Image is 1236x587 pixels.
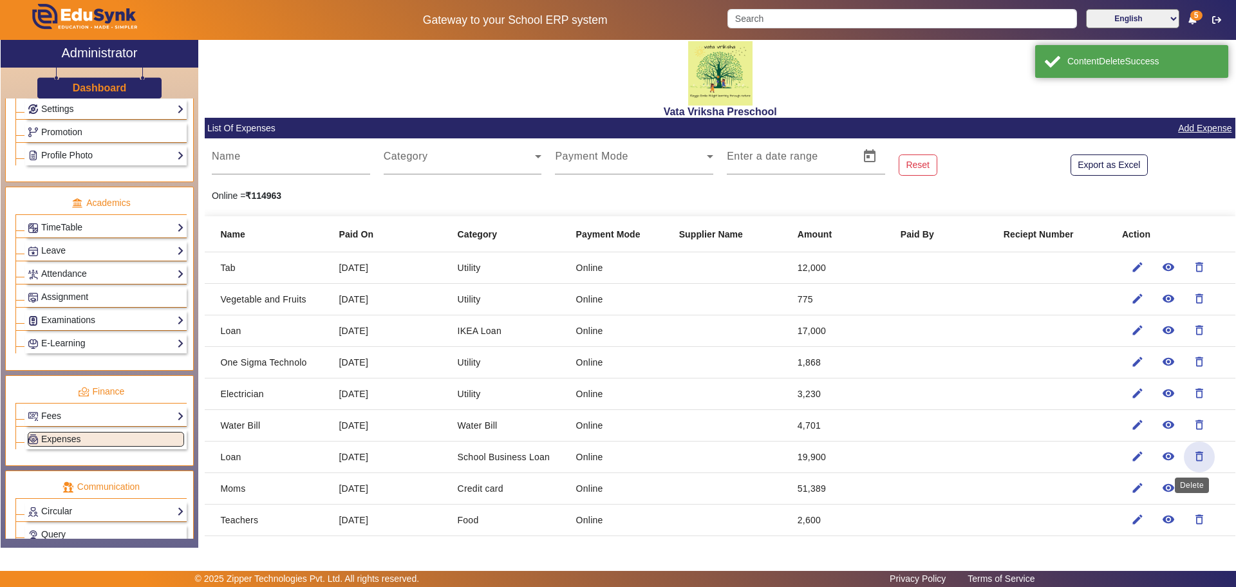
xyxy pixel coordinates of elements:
[205,473,328,505] mat-cell: Moms
[788,154,848,169] input: End Date
[28,290,184,304] a: Assignment
[555,151,628,162] mat-label: Payment Mode
[205,410,328,442] mat-cell: Water Bill
[1122,227,1150,241] b: Action
[1193,324,1206,337] mat-icon: delete_outline
[73,82,127,94] h3: Dashboard
[328,252,447,284] mat-cell: [DATE]
[883,570,952,587] a: Privacy Policy
[1175,478,1209,493] div: Delete
[205,315,328,347] mat-cell: Loan
[787,442,890,473] mat-cell: 19,900
[1193,292,1206,305] mat-icon: delete_outline
[1004,227,1074,241] b: Reciept Number
[28,293,38,303] img: Assignments.png
[15,196,187,210] p: Academics
[566,252,669,284] mat-cell: Online
[1193,355,1206,368] mat-icon: delete_outline
[901,227,934,241] b: Paid By
[1162,355,1175,368] mat-icon: remove_red_eye
[787,252,890,284] mat-cell: 12,000
[205,118,1235,138] mat-card-header: List Of Expenses
[62,45,138,61] h2: Administrator
[727,151,818,162] mat-label: Enter a date range
[195,572,420,586] p: © 2025 Zipper Technologies Pvt. Ltd. All rights reserved.
[71,198,83,209] img: academic.png
[328,410,447,442] mat-cell: [DATE]
[1131,355,1144,368] mat-icon: edit
[328,378,447,410] mat-cell: [DATE]
[566,410,669,442] mat-cell: Online
[28,125,184,140] a: Promotion
[1162,387,1175,400] mat-icon: remove_red_eye
[328,315,447,347] mat-cell: [DATE]
[1131,292,1144,305] mat-icon: edit
[787,410,890,442] mat-cell: 4,701
[205,252,328,284] mat-cell: Tab
[1162,418,1175,431] mat-icon: remove_red_eye
[1193,387,1206,400] mat-icon: delete_outline
[1067,55,1219,68] div: ContentDeleteSuccess
[787,315,890,347] mat-cell: 17,000
[787,505,890,536] mat-cell: 2,600
[727,9,1076,28] input: Search
[566,347,669,378] mat-cell: Online
[41,292,88,302] span: Assignment
[328,347,447,378] mat-cell: [DATE]
[1193,261,1206,274] mat-icon: delete_outline
[1190,10,1203,21] span: 5
[205,536,328,568] mat-cell: Nendram Chips
[41,127,82,137] span: Promotion
[41,434,80,444] span: Expenses
[1177,120,1233,136] a: Add Expense
[899,154,937,176] button: Reset
[28,434,38,444] img: Payroll.png
[798,227,832,241] b: Amount
[78,386,89,398] img: finance.png
[72,81,127,95] a: Dashboard
[566,536,669,568] mat-cell: Online
[384,151,428,162] mat-label: Category
[316,14,714,27] h5: Gateway to your School ERP system
[447,252,566,284] mat-cell: Utility
[854,141,885,172] button: Open calendar
[212,151,241,162] mat-label: Name
[1131,261,1144,274] mat-icon: edit
[205,189,377,203] div: Online =
[205,378,328,410] mat-cell: Electrician
[566,505,669,536] mat-cell: Online
[576,227,641,241] b: Payment Mode
[566,378,669,410] mat-cell: Online
[1162,292,1175,305] mat-icon: remove_red_eye
[447,505,566,536] mat-cell: Food
[447,442,566,473] mat-cell: School Business Loan
[1162,261,1175,274] mat-icon: remove_red_eye
[15,480,187,494] p: Communication
[1193,450,1206,463] mat-icon: delete_outline
[566,473,669,505] mat-cell: Online
[205,505,328,536] mat-cell: Teachers
[787,378,890,410] mat-cell: 3,230
[339,227,373,241] b: Paid On
[458,227,497,241] b: Category
[1131,387,1144,400] mat-icon: edit
[1193,513,1206,526] mat-icon: delete_outline
[28,432,184,447] a: Expenses
[688,41,753,106] img: 817d6453-c4a2-41f8-ac39-e8a470f27eea
[1131,481,1144,494] mat-icon: edit
[1162,513,1175,526] mat-icon: remove_red_eye
[62,481,74,493] img: communication.png
[328,473,447,505] mat-cell: [DATE]
[28,527,184,542] a: Query
[328,442,447,473] mat-cell: [DATE]
[328,505,447,536] mat-cell: [DATE]
[787,536,890,568] mat-cell: 500
[566,284,669,315] mat-cell: Online
[15,385,187,398] p: Finance
[328,284,447,315] mat-cell: [DATE]
[1162,450,1175,463] mat-icon: remove_red_eye
[1071,154,1148,176] button: Export as Excel
[205,347,328,378] mat-cell: One Sigma Technolo
[679,227,743,241] b: Supplier Name
[961,570,1041,587] a: Terms of Service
